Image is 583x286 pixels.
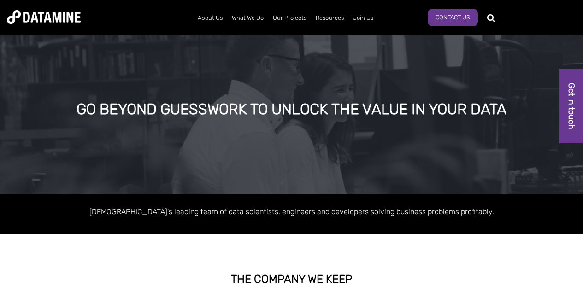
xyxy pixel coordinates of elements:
[268,6,311,30] a: Our Projects
[7,10,81,24] img: Datamine
[231,273,352,286] strong: THE COMPANY WE KEEP
[311,6,348,30] a: Resources
[348,6,378,30] a: Join Us
[227,6,268,30] a: What We Do
[193,6,227,30] a: About Us
[70,101,513,118] div: GO BEYOND GUESSWORK TO UNLOCK THE VALUE IN YOUR DATA
[559,69,583,143] a: Get in touch
[428,9,478,26] a: Contact Us
[29,205,554,218] p: [DEMOGRAPHIC_DATA]'s leading team of data scientists, engineers and developers solving business p...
